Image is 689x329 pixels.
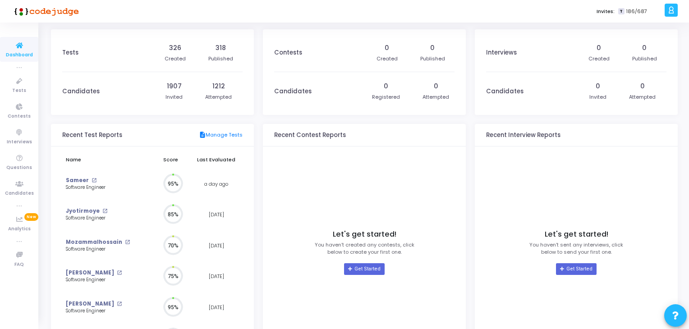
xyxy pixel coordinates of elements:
span: 186/687 [626,8,647,15]
th: Name [62,151,151,169]
div: Invited [589,93,606,101]
td: [DATE] [190,199,243,230]
h3: Candidates [486,88,524,95]
div: Software Engineer [66,215,136,222]
th: Last Evaluated [190,151,243,169]
div: Software Engineer [66,184,136,191]
a: Manage Tests [199,131,243,139]
div: 0 [596,82,600,91]
div: Invited [165,93,183,101]
h3: Tests [62,49,78,56]
th: Score [151,151,190,169]
div: 0 [597,43,601,53]
a: Get Started [344,263,384,275]
span: New [24,213,38,221]
mat-icon: open_in_new [102,209,107,214]
p: You haven’t created any contests, click below to create your first one. [315,241,414,256]
img: logo [11,2,79,20]
span: Contests [8,113,31,120]
div: 318 [216,43,226,53]
div: Created [588,55,610,63]
div: Attempted [205,93,232,101]
div: Published [420,55,445,63]
div: Created [377,55,398,63]
div: Created [165,55,186,63]
td: [DATE] [190,292,243,323]
h3: Candidates [62,88,100,95]
span: Dashboard [6,51,33,59]
h3: Interviews [486,49,517,56]
p: You haven’t sent any interviews, click below to send your first one. [529,241,623,256]
div: 0 [642,43,647,53]
a: Jyotirmoye [66,207,100,215]
div: Attempted [629,93,656,101]
td: [DATE] [190,230,243,261]
div: Registered [372,93,400,101]
div: Published [208,55,233,63]
h4: Let's get started! [545,230,608,239]
a: [PERSON_NAME] [66,300,114,308]
mat-icon: description [199,131,206,139]
a: Mozammalhossain [66,238,122,246]
span: FAQ [14,261,24,269]
h3: Recent Contest Reports [274,132,346,139]
mat-icon: open_in_new [92,178,96,183]
div: 0 [640,82,645,91]
div: 326 [169,43,181,53]
td: [DATE] [190,261,243,292]
span: Analytics [8,225,31,233]
span: Interviews [7,138,32,146]
h3: Recent Test Reports [62,132,122,139]
label: Invites: [597,8,615,15]
span: Tests [12,87,26,95]
div: Software Engineer [66,246,136,253]
h3: Candidates [274,88,312,95]
a: [PERSON_NAME] [66,269,114,277]
div: 0 [384,82,388,91]
span: Candidates [5,190,34,197]
span: T [618,8,624,15]
h3: Recent Interview Reports [486,132,560,139]
div: 0 [430,43,435,53]
a: Get Started [556,263,596,275]
div: 0 [385,43,389,53]
div: Attempted [423,93,449,101]
td: a day ago [190,169,243,200]
a: Sameer [66,177,89,184]
span: Questions [6,164,32,172]
div: 1212 [212,82,225,91]
div: 1907 [167,82,182,91]
mat-icon: open_in_new [125,240,130,245]
div: Software Engineer [66,308,136,315]
div: Published [632,55,657,63]
mat-icon: open_in_new [117,270,122,275]
div: Software Engineer [66,277,136,283]
h3: Contests [274,49,302,56]
mat-icon: open_in_new [117,302,122,306]
h4: Let's get started! [333,230,396,239]
div: 0 [434,82,438,91]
